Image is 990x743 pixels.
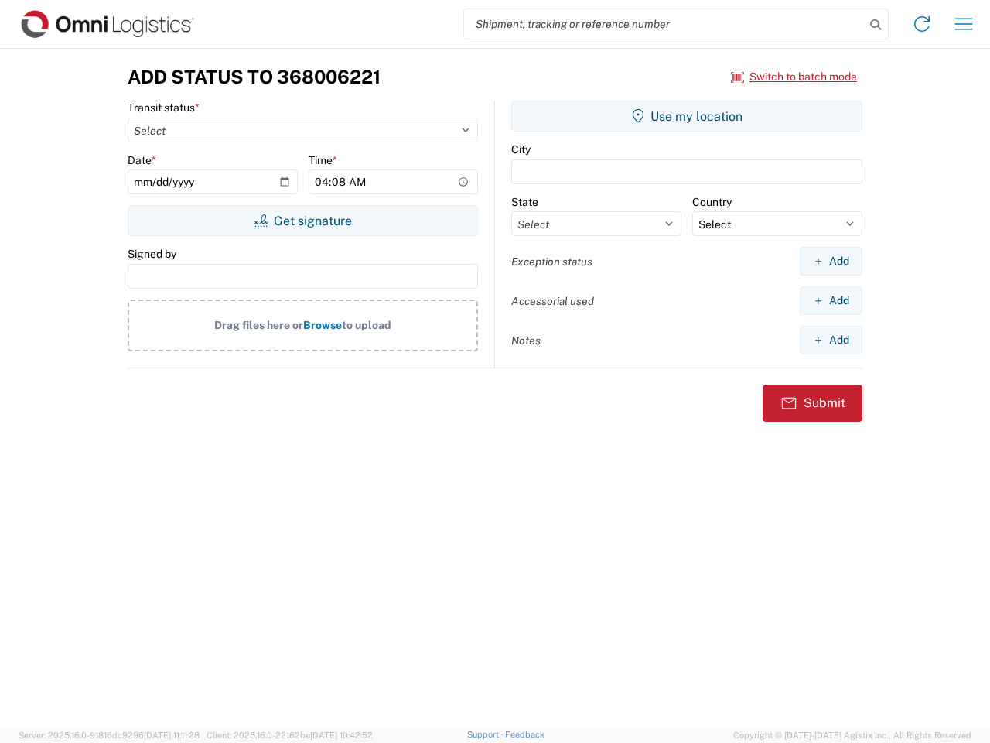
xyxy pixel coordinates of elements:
a: Feedback [505,730,544,739]
span: [DATE] 11:11:28 [144,731,200,740]
button: Add [800,326,862,354]
label: Exception status [511,255,592,269]
span: Copyright © [DATE]-[DATE] Agistix Inc., All Rights Reserved [733,728,971,742]
button: Use my location [511,101,862,132]
label: City [511,142,531,156]
button: Get signature [128,205,478,236]
label: Accessorial used [511,294,594,308]
button: Switch to batch mode [731,64,857,90]
span: Server: 2025.16.0-91816dc9296 [19,731,200,740]
label: Country [692,195,732,209]
h3: Add Status to 368006221 [128,66,381,88]
span: Client: 2025.16.0-22162be [207,731,373,740]
button: Submit [763,385,862,422]
button: Add [800,286,862,315]
label: Notes [511,334,541,348]
label: Transit status [128,101,200,115]
label: Time [309,153,337,167]
input: Shipment, tracking or reference number [464,9,865,39]
a: Support [467,730,506,739]
span: Browse [303,319,342,331]
label: Signed by [128,247,176,261]
label: Date [128,153,156,167]
button: Add [800,247,862,276]
span: Drag files here or [214,319,303,331]
span: [DATE] 10:42:52 [310,731,373,740]
span: to upload [342,319,391,331]
label: State [511,195,538,209]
